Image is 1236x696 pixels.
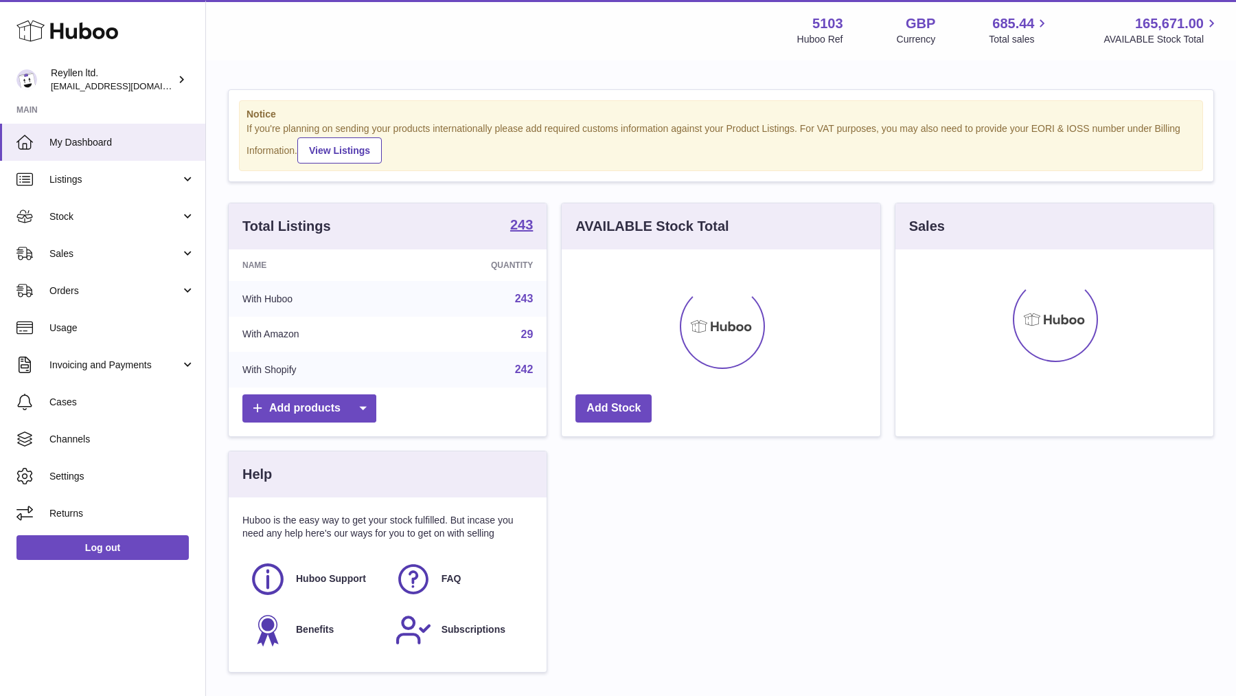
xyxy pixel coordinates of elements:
[909,217,945,236] h3: Sales
[297,137,382,164] a: View Listings
[49,210,181,223] span: Stock
[49,396,195,409] span: Cases
[49,247,181,260] span: Sales
[395,611,527,649] a: Subscriptions
[1103,14,1220,46] a: 165,671.00 AVAILABLE Stock Total
[229,281,403,317] td: With Huboo
[229,352,403,388] td: With Shopify
[16,69,37,90] img: reyllen@reyllen.com
[242,465,272,484] h3: Help
[49,173,181,186] span: Listings
[992,14,1034,33] span: 685.44
[51,67,174,93] div: Reyllen ltd.
[49,507,195,520] span: Returns
[989,14,1050,46] a: 685.44 Total sales
[812,14,843,33] strong: 5103
[296,572,366,585] span: Huboo Support
[16,535,189,560] a: Log out
[49,433,195,446] span: Channels
[906,14,935,33] strong: GBP
[49,322,195,335] span: Usage
[249,611,381,649] a: Benefits
[515,363,534,375] a: 242
[1103,33,1220,46] span: AVAILABLE Stock Total
[989,33,1050,46] span: Total sales
[442,572,461,585] span: FAQ
[403,249,547,281] th: Quantity
[51,80,202,91] span: [EMAIL_ADDRESS][DOMAIN_NAME]
[242,514,533,540] p: Huboo is the easy way to get your stock fulfilled. But incase you need any help here's our ways f...
[510,218,533,234] a: 243
[442,623,505,636] span: Subscriptions
[242,217,331,236] h3: Total Listings
[49,470,195,483] span: Settings
[229,249,403,281] th: Name
[247,108,1195,121] strong: Notice
[229,317,403,352] td: With Amazon
[575,217,729,236] h3: AVAILABLE Stock Total
[897,33,936,46] div: Currency
[521,328,534,340] a: 29
[49,136,195,149] span: My Dashboard
[296,623,334,636] span: Benefits
[515,293,534,304] a: 243
[247,122,1195,164] div: If you're planning on sending your products internationally please add required customs informati...
[249,561,381,598] a: Huboo Support
[1135,14,1204,33] span: 165,671.00
[797,33,843,46] div: Huboo Ref
[510,218,533,232] strong: 243
[242,394,376,423] a: Add products
[49,359,181,372] span: Invoicing and Payments
[575,394,652,423] a: Add Stock
[49,284,181,298] span: Orders
[395,561,527,598] a: FAQ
